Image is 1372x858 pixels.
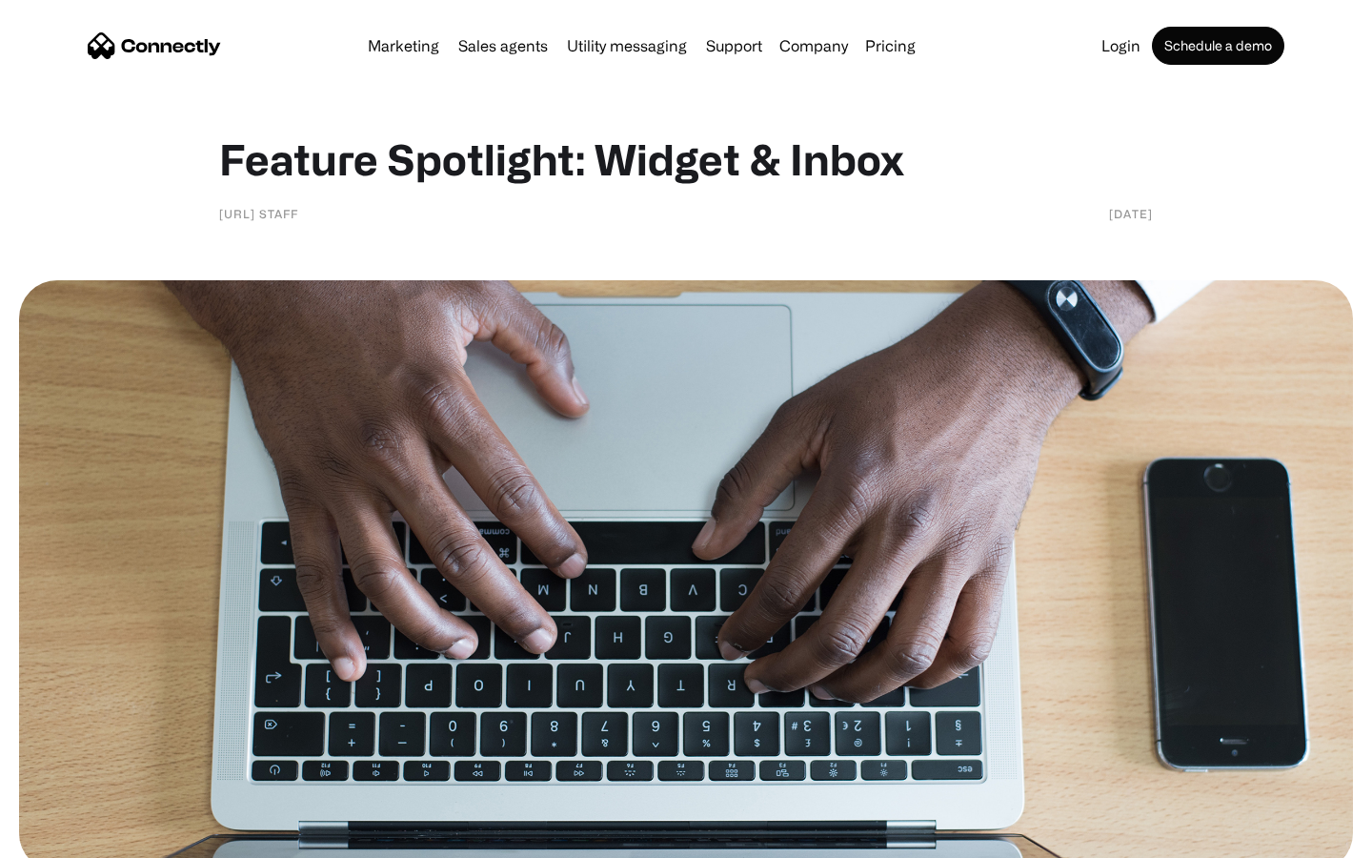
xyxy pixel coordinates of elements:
a: Support [698,38,770,53]
a: Utility messaging [559,38,695,53]
h1: Feature Spotlight: Widget & Inbox [219,133,1153,185]
a: Pricing [857,38,923,53]
a: Schedule a demo [1152,27,1284,65]
a: Login [1094,38,1148,53]
a: Sales agents [451,38,555,53]
ul: Language list [38,825,114,851]
div: Company [779,32,848,59]
div: [DATE] [1109,204,1153,223]
aside: Language selected: English [19,825,114,851]
a: Marketing [360,38,447,53]
div: [URL] staff [219,204,298,223]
